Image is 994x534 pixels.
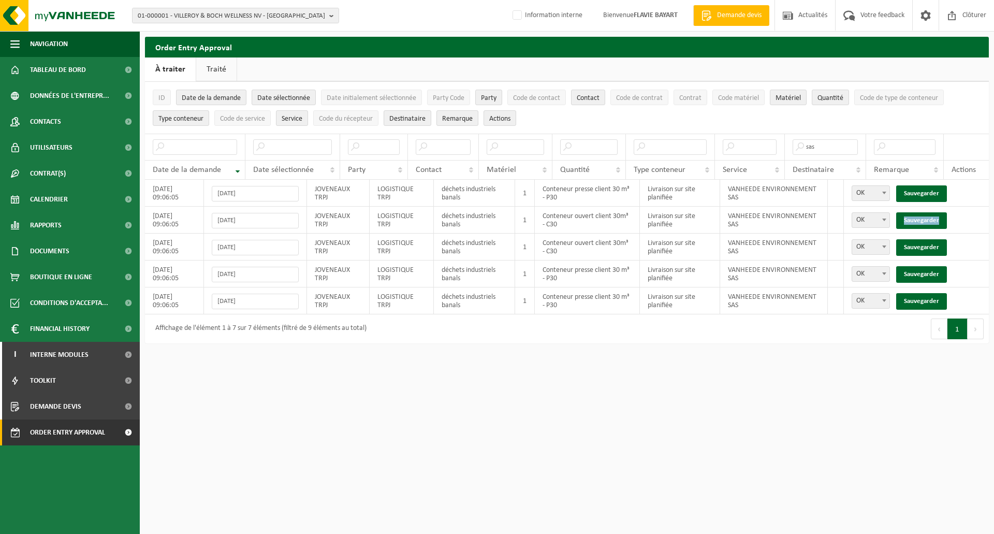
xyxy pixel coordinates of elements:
td: LOGISTIQUE TRPJ [370,180,434,207]
span: Matériel [776,94,801,102]
span: Code de contact [513,94,560,102]
button: Actions [484,110,516,126]
span: Date sélectionnée [253,166,314,174]
button: ContratContrat: Activate to sort [674,90,707,105]
td: JOVENEAUX TRPJ [307,287,370,314]
td: Livraison sur site planifiée [640,287,721,314]
span: Party [348,166,366,174]
span: Code de type de conteneur [860,94,938,102]
span: Date initialement sélectionnée [327,94,416,102]
button: Date de la demandeDate de la demande: Activate to remove sorting [176,90,246,105]
span: Tableau de bord [30,57,86,83]
span: OK [852,186,889,200]
span: Calendrier [30,186,68,212]
button: Date sélectionnéeDate sélectionnée: Activate to sort [252,90,316,105]
span: Order entry approval [30,420,105,445]
span: Code matériel [718,94,759,102]
td: VANHEEDE ENVIRONNEMENT SAS [720,207,828,234]
span: Date de la demande [153,166,221,174]
a: Sauvegarder [896,185,947,202]
span: Navigation [30,31,68,57]
span: Code de contrat [616,94,663,102]
td: déchets industriels banals [434,234,515,261]
td: Livraison sur site planifiée [640,261,721,287]
span: OK [852,213,889,227]
span: Date de la demande [182,94,241,102]
span: Données de l'entrepr... [30,83,109,109]
button: Code de serviceCode de service: Activate to sort [214,110,271,126]
span: Contrat(s) [30,161,66,186]
span: Destinataire [793,166,834,174]
a: Sauvegarder [896,212,947,229]
td: Conteneur ouvert client 30m³ - C30 [535,207,640,234]
span: OK [852,239,890,255]
td: Livraison sur site planifiée [640,234,721,261]
td: déchets industriels banals [434,261,515,287]
span: ID [158,94,165,102]
td: LOGISTIQUE TRPJ [370,234,434,261]
span: Toolkit [30,368,56,394]
button: ContactContact: Activate to sort [571,90,605,105]
span: Conditions d'accepta... [30,290,108,316]
span: Type conteneur [634,166,685,174]
td: [DATE] 09:06:05 [145,287,204,314]
td: JOVENEAUX TRPJ [307,234,370,261]
span: Service [282,115,302,123]
span: OK [852,294,889,308]
a: Sauvegarder [896,293,947,310]
button: Code de contratCode de contrat: Activate to sort [610,90,668,105]
td: JOVENEAUX TRPJ [307,180,370,207]
td: Livraison sur site planifiée [640,207,721,234]
span: Demande devis [30,394,81,420]
span: Interne modules [30,342,89,368]
a: Sauvegarder [896,266,947,283]
span: Type conteneur [158,115,203,123]
td: Livraison sur site planifiée [640,180,721,207]
span: Documents [30,238,69,264]
button: Party CodeParty Code: Activate to sort [427,90,470,105]
span: OK [852,185,890,201]
span: Contact [577,94,600,102]
span: Quantité [817,94,843,102]
td: VANHEEDE ENVIRONNEMENT SAS [720,261,828,287]
td: JOVENEAUX TRPJ [307,261,370,287]
td: JOVENEAUX TRPJ [307,207,370,234]
a: Traité [196,57,237,81]
span: OK [852,293,890,309]
button: Next [968,319,984,339]
span: OK [852,240,889,254]
button: Code de type de conteneurCode de type de conteneur: Activate to sort [854,90,944,105]
span: Party [481,94,496,102]
span: Remarque [874,166,909,174]
button: RemarqueRemarque: Activate to sort [436,110,478,126]
td: LOGISTIQUE TRPJ [370,287,434,314]
td: 1 [515,287,535,314]
td: VANHEEDE ENVIRONNEMENT SAS [720,234,828,261]
button: 01-000001 - VILLEROY & BOCH WELLNESS NV - [GEOGRAPHIC_DATA] [132,8,339,23]
a: À traiter [145,57,196,81]
span: Contacts [30,109,61,135]
span: Destinataire [389,115,426,123]
span: OK [852,267,889,281]
span: Date sélectionnée [257,94,310,102]
span: Rapports [30,212,62,238]
td: déchets industriels banals [434,207,515,234]
a: Demande devis [693,5,769,26]
span: Quantité [560,166,590,174]
span: Contact [416,166,442,174]
span: Actions [952,166,976,174]
span: Utilisateurs [30,135,72,161]
span: Demande devis [714,10,764,21]
td: déchets industriels banals [434,180,515,207]
td: 1 [515,261,535,287]
span: Code de service [220,115,265,123]
span: I [10,342,20,368]
td: [DATE] 09:06:05 [145,207,204,234]
label: Information interne [510,8,582,23]
button: Code de contactCode de contact: Activate to sort [507,90,566,105]
td: 1 [515,180,535,207]
td: déchets industriels banals [434,287,515,314]
strong: FLAVIE BAYART [634,11,678,19]
span: Boutique en ligne [30,264,92,290]
span: 01-000001 - VILLEROY & BOCH WELLNESS NV - [GEOGRAPHIC_DATA] [138,8,325,24]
